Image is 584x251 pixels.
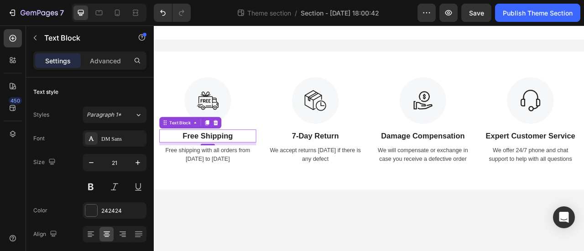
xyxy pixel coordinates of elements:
[101,135,144,143] div: DM Sans
[83,107,146,123] button: Paragraph 1*
[295,8,297,18] span: /
[33,88,58,96] div: Text style
[145,133,266,148] p: 7-Day Return
[33,228,59,241] div: Align
[417,152,541,176] div: We offer 24/7 phone and chat support to help with all questions
[33,134,45,143] div: Font
[282,133,403,148] p: Damage Compensation
[9,97,22,104] div: 450
[503,8,573,18] div: Publish Theme Section
[449,66,509,125] img: Alt Image
[418,133,540,148] p: Expert Customer Service
[301,8,379,18] span: Section - [DATE] 18:00:42
[33,156,57,169] div: Size
[281,152,404,176] div: We will compensate or exchange in case you receive a defective order
[176,66,235,125] img: Alt Image
[45,56,71,66] p: Settings
[101,207,144,215] div: 242424
[154,4,191,22] div: Undo/Redo
[469,9,484,17] span: Save
[33,206,47,215] div: Color
[245,8,293,18] span: Theme section
[87,111,121,119] span: Paragraph 1*
[90,56,121,66] p: Advanced
[313,66,372,125] img: Alt Image
[144,152,267,176] div: We accept returns [DATE] if there is any defect
[154,26,584,251] iframe: Design area
[60,7,64,18] p: 7
[495,4,580,22] button: Publish Theme Section
[461,4,491,22] button: Save
[44,32,122,43] p: Text Block
[553,206,575,228] div: Open Intercom Messenger
[4,4,68,22] button: 7
[33,111,49,119] div: Styles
